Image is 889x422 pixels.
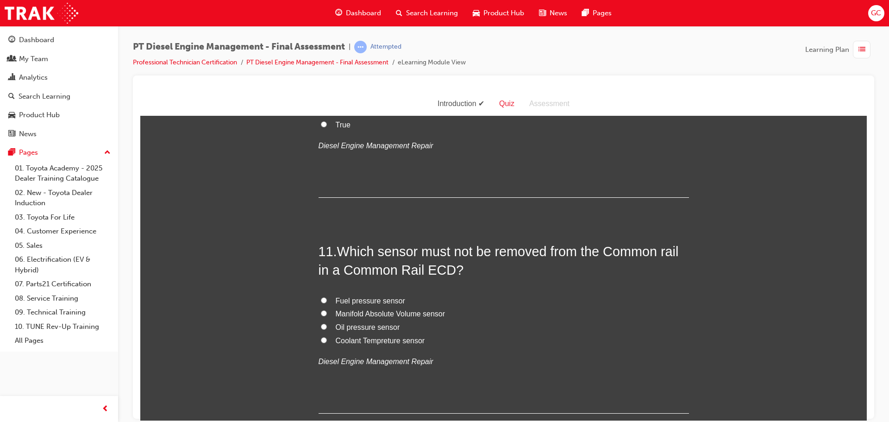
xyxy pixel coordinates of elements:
[195,29,210,37] span: True
[398,57,466,68] li: eLearning Module View
[11,252,114,277] a: 06. Electrification (EV & Hybrid)
[4,126,114,143] a: News
[593,8,612,19] span: Pages
[19,91,70,102] div: Search Learning
[349,42,351,52] span: |
[11,334,114,348] a: All Pages
[178,265,293,273] em: Diesel Engine Management Repair
[532,4,575,23] a: news-iconNews
[370,43,401,51] div: Attempted
[133,42,345,52] span: PT Diesel Engine Management - Final Assessment
[19,147,38,158] div: Pages
[8,149,15,157] span: pages-icon
[805,44,849,55] span: Learning Plan
[181,232,187,238] input: Oil pressure sensor
[335,7,342,19] span: guage-icon
[4,88,114,105] a: Search Learning
[133,58,237,66] a: Professional Technician Certification
[406,8,458,19] span: Search Learning
[8,130,15,139] span: news-icon
[11,320,114,334] a: 10. TUNE Rev-Up Training
[104,147,111,159] span: up-icon
[4,107,114,124] a: Product Hub
[195,231,260,239] span: Oil pressure sensor
[382,5,437,19] div: Assessment
[19,72,48,83] div: Analytics
[4,144,114,161] button: Pages
[8,111,15,120] span: car-icon
[8,93,15,101] span: search-icon
[178,152,538,185] span: Which sensor must not be removed from the Common rail in a Common Rail ECD?
[4,30,114,144] button: DashboardMy TeamAnalyticsSearch LearningProduct HubNews
[4,69,114,86] a: Analytics
[465,4,532,23] a: car-iconProduct Hub
[4,50,114,68] a: My Team
[181,245,187,251] input: Coolant Tempreture sensor
[354,41,367,53] span: learningRecordVerb_ATTEMPT-icon
[19,129,37,139] div: News
[19,35,54,45] div: Dashboard
[11,186,114,210] a: 02. New - Toyota Dealer Induction
[290,5,351,19] div: Introduction
[181,29,187,35] input: True
[396,7,402,19] span: search-icon
[351,5,382,19] div: Quiz
[473,7,480,19] span: car-icon
[805,41,874,58] button: Learning Plan
[195,205,265,213] span: Fuel pressure sensor
[8,74,15,82] span: chart-icon
[5,3,78,24] img: Trak
[858,44,865,56] span: list-icon
[575,4,619,23] a: pages-iconPages
[11,224,114,239] a: 04. Customer Experience
[102,403,109,415] span: prev-icon
[246,58,388,66] a: PT Diesel Engine Management - Final Assessment
[19,54,48,64] div: My Team
[195,218,305,226] span: Manifold Absolute Volume sensor
[195,245,285,252] span: Coolant Tempreture sensor
[181,205,187,211] input: Fuel pressure sensor
[11,291,114,306] a: 08. Service Training
[11,277,114,291] a: 07. Parts21 Certification
[8,55,15,63] span: people-icon
[11,210,114,225] a: 03. Toyota For Life
[868,5,884,21] button: GC
[328,4,388,23] a: guage-iconDashboard
[550,8,567,19] span: News
[483,8,524,19] span: Product Hub
[11,239,114,253] a: 05. Sales
[582,7,589,19] span: pages-icon
[11,305,114,320] a: 09. Technical Training
[19,110,60,120] div: Product Hub
[8,36,15,44] span: guage-icon
[178,150,549,188] h2: 11 .
[539,7,546,19] span: news-icon
[178,50,293,57] em: Diesel Engine Management Repair
[346,8,381,19] span: Dashboard
[388,4,465,23] a: search-iconSearch Learning
[4,31,114,49] a: Dashboard
[11,161,114,186] a: 01. Toyota Academy - 2025 Dealer Training Catalogue
[181,218,187,224] input: Manifold Absolute Volume sensor
[871,8,881,19] span: GC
